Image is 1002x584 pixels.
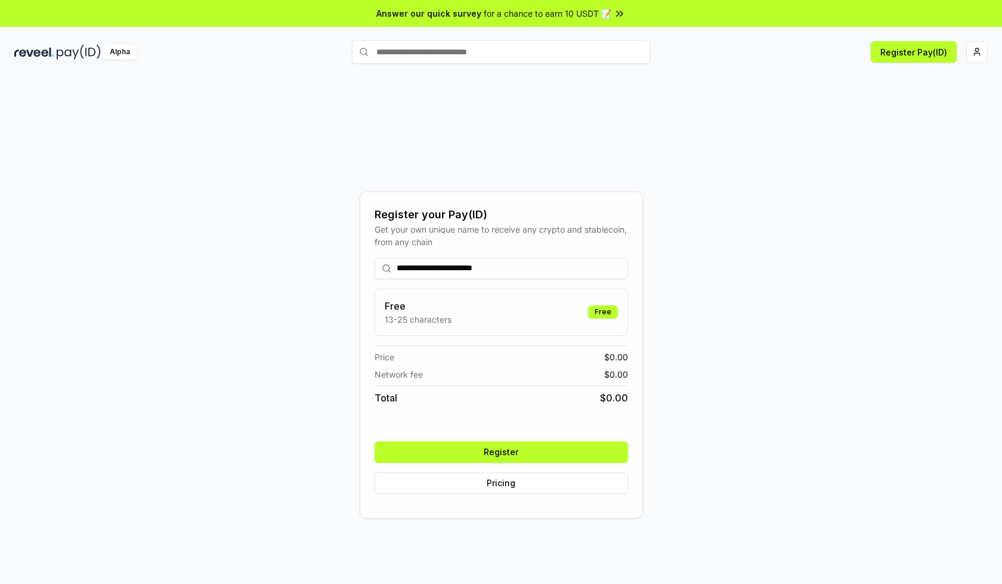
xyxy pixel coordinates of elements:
button: Register [375,441,628,463]
button: Pricing [375,472,628,494]
span: Total [375,391,397,405]
div: Register your Pay(ID) [375,206,628,223]
img: pay_id [57,45,101,60]
img: reveel_dark [14,45,54,60]
p: 13-25 characters [385,313,451,326]
button: Register Pay(ID) [871,41,957,63]
div: Alpha [103,45,137,60]
h3: Free [385,299,451,313]
div: Free [588,305,618,319]
span: Price [375,351,394,363]
div: Get your own unique name to receive any crypto and stablecoin, from any chain [375,223,628,248]
span: $ 0.00 [604,351,628,363]
span: Answer our quick survey [376,7,481,20]
span: for a chance to earn 10 USDT 📝 [484,7,611,20]
span: $ 0.00 [600,391,628,405]
span: $ 0.00 [604,368,628,381]
span: Network fee [375,368,423,381]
